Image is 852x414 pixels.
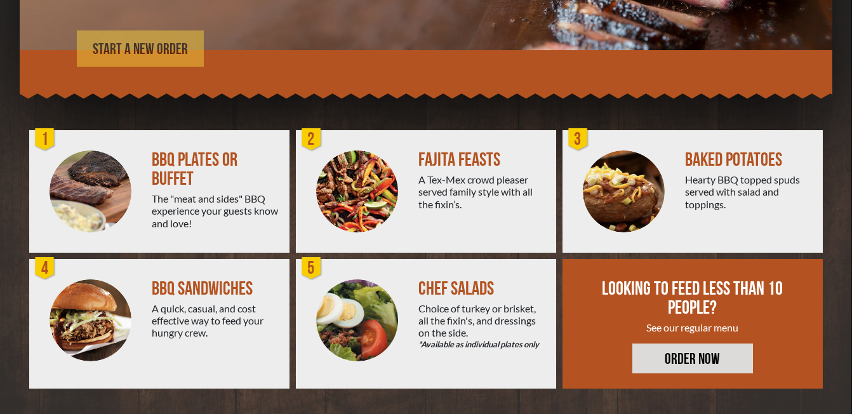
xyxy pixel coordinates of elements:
[152,192,279,229] div: The "meat and sides" BBQ experience your guests know and love!
[418,338,546,351] em: *Available as individual plates only
[50,279,131,361] img: PEJ-BBQ-Sandwich.png
[50,150,131,232] img: PEJ-BBQ-Buffet.png
[685,173,813,210] div: Hearty BBQ topped spuds served with salad and toppings.
[566,127,591,152] div: 3
[685,150,813,170] div: BAKED POTATOES
[600,279,785,317] div: LOOKING TO FEED LESS THAN 10 PEOPLE?
[32,256,58,281] div: 4
[632,344,753,373] a: ORDER NOW
[152,150,279,189] div: BBQ PLATES OR BUFFET
[93,42,188,57] span: START A NEW ORDER
[418,150,546,170] div: FAJITA FEASTS
[583,150,665,232] img: PEJ-Baked-Potato.png
[77,30,204,67] a: START A NEW ORDER
[152,279,279,298] div: BBQ SANDWICHES
[299,127,324,152] div: 2
[418,173,546,210] div: A Tex-Mex crowd pleaser served family style with all the fixin’s.
[600,321,785,333] div: See our regular menu
[418,302,546,351] div: Choice of turkey or brisket, all the fixin's, and dressings on the side.
[32,127,58,152] div: 1
[316,279,398,361] img: Salad-Circle.png
[418,279,546,298] div: CHEF SALADS
[152,302,279,339] div: A quick, casual, and cost effective way to feed your hungry crew.
[316,150,398,232] img: PEJ-Fajitas.png
[299,256,324,281] div: 5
